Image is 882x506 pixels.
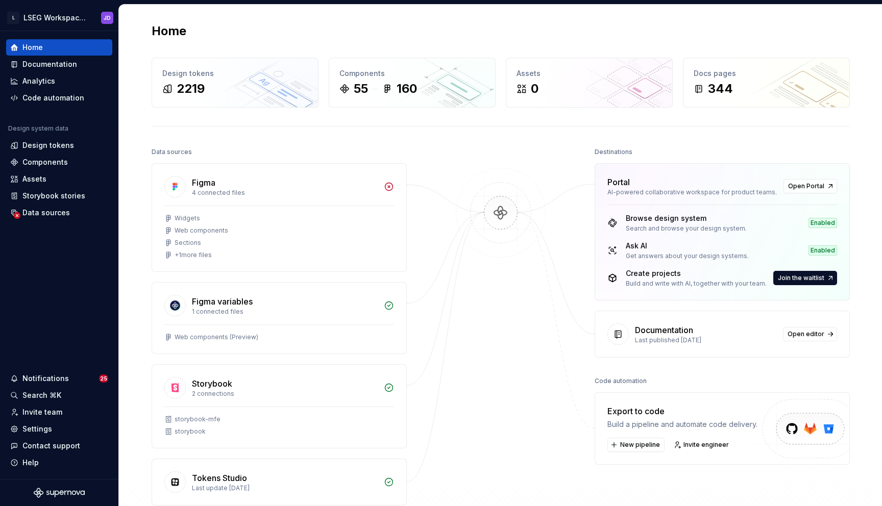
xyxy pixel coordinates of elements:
div: Search and browse your design system. [626,224,747,233]
div: Destinations [595,145,632,159]
div: Widgets [175,214,200,222]
div: 55 [354,81,368,97]
div: Create projects [626,268,767,279]
span: 25 [99,374,108,383]
svg: Supernova Logo [34,488,85,498]
span: Open Portal [788,182,824,190]
div: L [7,12,19,24]
div: Notifications [22,373,69,384]
a: Open editor [783,327,837,341]
a: Settings [6,421,112,437]
a: Components [6,154,112,170]
a: Storybook stories [6,188,112,204]
span: Open editor [788,330,824,338]
div: Figma variables [192,295,253,308]
div: Web components [175,226,228,235]
div: 344 [708,81,733,97]
span: Join the waitlist [778,274,824,282]
div: Invite team [22,407,62,417]
a: Storybook2 connectionsstorybook-mfestorybook [152,364,407,448]
div: Analytics [22,76,55,86]
button: Join the waitlist [773,271,837,285]
div: LSEG Workspace Design System [23,13,89,23]
div: Build a pipeline and automate code delivery. [607,419,757,429]
div: Browse design system [626,213,747,223]
div: Help [22,458,39,468]
h2: Home [152,23,186,39]
button: Search ⌘K [6,387,112,403]
div: Data sources [152,145,192,159]
div: 160 [397,81,417,97]
span: New pipeline [620,441,660,449]
span: Invite engineer [683,441,729,449]
a: Figma variables1 connected filesWeb components (Preview) [152,282,407,354]
div: Components [339,68,485,79]
div: Design tokens [162,68,308,79]
div: Design system data [8,124,68,133]
a: Assets [6,171,112,187]
div: Documentation [635,324,693,336]
div: Last published [DATE] [635,336,777,344]
div: Sections [175,239,201,247]
a: Tokens StudioLast update [DATE] [152,459,407,505]
a: Invite engineer [671,438,733,452]
a: Home [6,39,112,56]
div: AI-powered collaborative workspace for product teams. [607,188,777,196]
div: Code automation [595,374,647,388]
div: Build and write with AI, together with your team. [626,280,767,288]
button: Help [6,454,112,471]
div: storybook-mfe [175,415,220,423]
div: Search ⌘K [22,390,61,400]
div: 2 connections [192,390,378,398]
div: Enabled [808,218,837,228]
a: Data sources [6,205,112,221]
div: Documentation [22,59,77,69]
div: Export to code [607,405,757,417]
div: Get answers about your design systems. [626,252,749,260]
div: Components [22,157,68,167]
button: Notifications25 [6,370,112,387]
a: Code automation [6,90,112,106]
div: Storybook stories [22,191,85,201]
div: Ask AI [626,241,749,251]
div: + 1 more files [175,251,212,259]
div: Design tokens [22,140,74,150]
a: Documentation [6,56,112,72]
div: 4 connected files [192,189,378,197]
div: Settings [22,424,52,434]
div: Data sources [22,208,70,218]
button: New pipeline [607,438,665,452]
div: Home [22,42,43,53]
div: Figma [192,176,215,189]
div: 0 [531,81,538,97]
div: Web components (Preview) [175,333,258,341]
div: JD [104,14,111,22]
div: Storybook [192,377,232,390]
a: Analytics [6,73,112,89]
div: Portal [607,176,630,188]
div: Contact support [22,441,80,451]
div: Docs pages [694,68,839,79]
a: Figma4 connected filesWidgetsWeb componentsSections+1more files [152,163,407,272]
div: Enabled [808,245,837,256]
div: Assets [22,174,46,184]
div: Tokens Studio [192,472,247,484]
div: Code automation [22,93,84,103]
a: Docs pages344 [683,58,850,108]
button: LLSEG Workspace Design SystemJD [2,7,116,29]
a: Assets0 [506,58,673,108]
a: Open Portal [783,179,837,193]
a: Invite team [6,404,112,420]
a: Components55160 [329,58,496,108]
a: Design tokens [6,137,112,154]
a: Design tokens2219 [152,58,318,108]
div: 1 connected files [192,308,378,316]
div: Assets [517,68,662,79]
button: Contact support [6,438,112,454]
div: storybook [175,427,206,436]
div: Last update [DATE] [192,484,378,492]
div: 2219 [177,81,205,97]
